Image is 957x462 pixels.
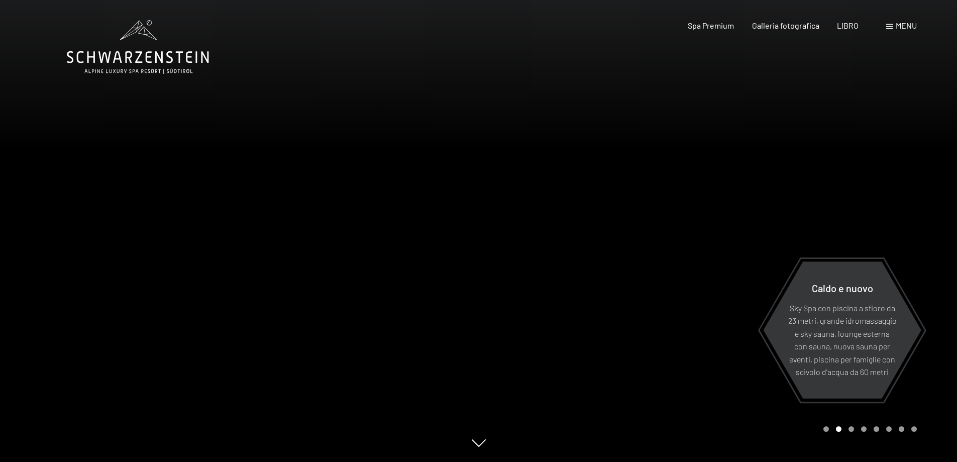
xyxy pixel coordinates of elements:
a: LIBRO [837,21,859,30]
a: Caldo e nuovo Sky Spa con piscina a sfioro da 23 metri, grande idromassaggio e sky sauna, lounge ... [763,261,922,399]
div: Pagina 6 della giostra [886,426,892,432]
div: Carousel Page 2 (Current Slide) [836,426,841,432]
div: Pagina 8 della giostra [911,426,917,432]
font: menu [896,21,917,30]
div: Pagina 5 della giostra [874,426,879,432]
div: Paginazione carosello [820,426,917,432]
a: Spa Premium [688,21,734,30]
div: Pagina 4 del carosello [861,426,867,432]
div: Carousel Page 1 [823,426,829,432]
div: Pagina 3 della giostra [848,426,854,432]
font: Caldo e nuovo [812,282,873,294]
font: Sky Spa con piscina a sfioro da 23 metri, grande idromassaggio e sky sauna, lounge esterna con sa... [788,303,897,377]
div: Carosello Pagina 7 [899,426,904,432]
a: Galleria fotografica [752,21,819,30]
